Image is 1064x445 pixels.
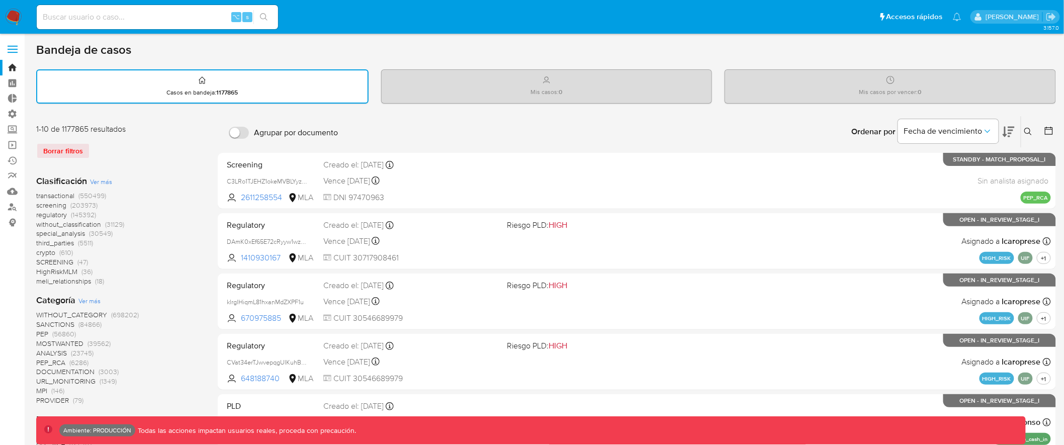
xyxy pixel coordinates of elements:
p: diego.assum@mercadolibre.com [986,12,1042,22]
span: s [246,12,249,22]
p: Ambiente: PRODUCCIÓN [63,428,131,432]
span: ⌥ [232,12,240,22]
a: Salir [1046,12,1056,22]
a: Notificaciones [953,13,961,21]
button: search-icon [253,10,274,24]
p: Todas las acciones impactan usuarios reales, proceda con precaución. [135,426,357,435]
span: Accesos rápidos [886,12,943,22]
input: Buscar usuario o caso... [37,11,278,24]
